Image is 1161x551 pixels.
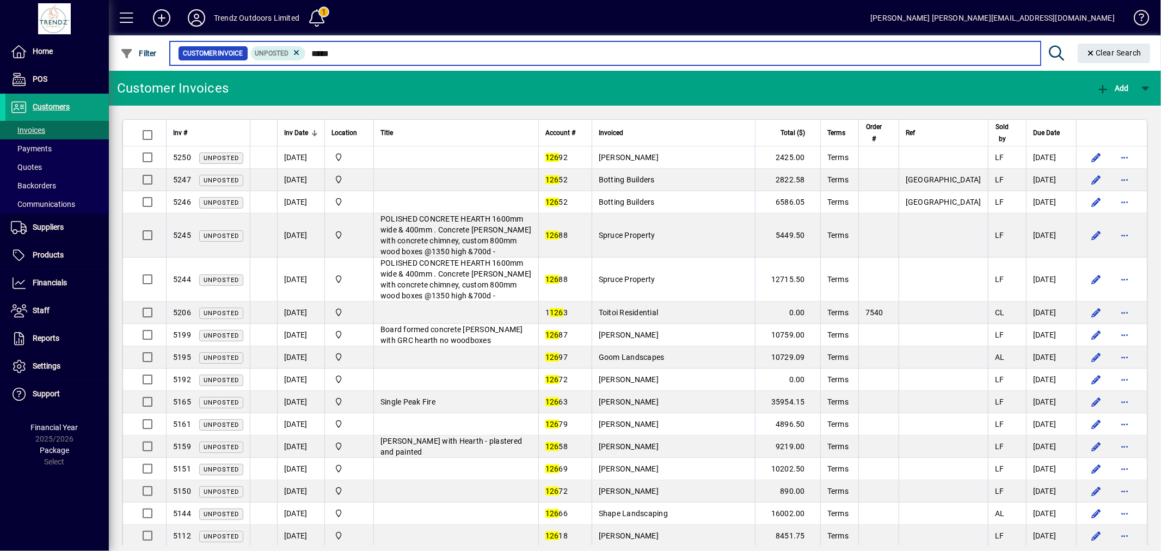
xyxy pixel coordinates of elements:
div: Total ($) [762,127,815,139]
td: [DATE] [1026,324,1076,346]
a: Staff [5,297,109,325]
span: Suppliers [33,223,64,231]
td: [DATE] [1026,213,1076,258]
span: New Plymouth [331,507,367,519]
button: Edit [1088,438,1105,455]
span: Terms [827,153,849,162]
button: Edit [1088,460,1105,477]
div: Location [331,127,367,139]
button: Edit [1088,226,1105,244]
span: Terms [827,175,849,184]
span: [PERSON_NAME] [599,442,659,451]
span: Communications [11,200,75,209]
span: 79 [545,420,568,428]
span: 1 3 [545,308,568,317]
button: More options [1116,271,1133,288]
button: Edit [1088,482,1105,500]
span: 97 [545,353,568,362]
span: New Plymouth [331,229,367,241]
button: Add [144,8,179,28]
span: Botting Builders [599,175,655,184]
td: 6586.05 [755,191,820,213]
span: Terms [827,509,849,518]
div: [PERSON_NAME] [PERSON_NAME][EMAIL_ADDRESS][DOMAIN_NAME] [870,9,1115,27]
button: More options [1116,482,1133,500]
span: Terms [827,353,849,362]
span: POLISHED CONCRETE HEARTH 1600mm wide & 400mm . Concrete [PERSON_NAME] with concrete chimney, cust... [380,215,531,256]
span: Shape Landscaping [599,509,668,518]
td: 35954.15 [755,391,820,413]
span: Filter [120,49,157,58]
span: 5206 [173,308,191,317]
span: Terms [827,375,849,384]
span: POS [33,75,47,83]
button: Profile [179,8,214,28]
span: Settings [33,362,60,370]
span: Terms [827,420,849,428]
span: 5195 [173,353,191,362]
em: 126 [545,231,559,240]
em: 126 [545,353,559,362]
button: Edit [1088,348,1105,366]
td: 12715.50 [755,258,820,302]
span: Terms [827,308,849,317]
span: New Plymouth [331,440,367,452]
span: 5150 [173,487,191,495]
div: Title [380,127,532,139]
span: 52 [545,198,568,206]
span: [PERSON_NAME] [599,420,659,428]
span: 88 [545,231,568,240]
span: Add [1096,84,1129,93]
td: 10759.00 [755,324,820,346]
span: AL [995,353,1005,362]
span: New Plymouth [331,174,367,186]
em: 126 [545,420,559,428]
span: Invoices [11,126,45,134]
div: Sold by [995,121,1019,145]
span: Quotes [11,163,42,172]
div: Order # [865,121,892,145]
button: Edit [1088,371,1105,388]
span: Reports [33,334,59,342]
div: Invoiced [599,127,748,139]
td: 10729.09 [755,346,820,369]
em: 126 [545,330,559,339]
button: Edit [1088,393,1105,411]
td: [DATE] [277,146,324,169]
span: Terms [827,330,849,339]
em: 126 [545,375,559,384]
td: [DATE] [1026,436,1076,458]
button: Edit [1088,149,1105,166]
em: 126 [550,308,563,317]
em: 126 [545,464,559,473]
button: More options [1116,527,1133,544]
a: Communications [5,195,109,213]
td: 8451.75 [755,525,820,547]
button: Clear [1078,44,1151,63]
span: Due Date [1033,127,1060,139]
a: Settings [5,353,109,380]
span: Title [380,127,393,139]
span: Unposted [204,377,239,384]
span: 5192 [173,375,191,384]
td: 10202.50 [755,458,820,480]
td: [DATE] [277,302,324,324]
td: [DATE] [1026,146,1076,169]
span: Products [33,250,64,259]
span: New Plymouth [331,463,367,475]
a: Home [5,38,109,65]
td: 2425.00 [755,146,820,169]
button: More options [1116,415,1133,433]
td: 4896.50 [755,413,820,436]
span: New Plymouth [331,351,367,363]
span: Terms [827,397,849,406]
span: Terms [827,275,849,284]
span: Botting Builders [599,198,655,206]
td: [DATE] [277,503,324,525]
td: 890.00 [755,480,820,503]
a: Invoices [5,121,109,139]
span: Terms [827,487,849,495]
span: LF [995,175,1004,184]
span: 18 [545,531,568,540]
span: [PERSON_NAME] [599,375,659,384]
